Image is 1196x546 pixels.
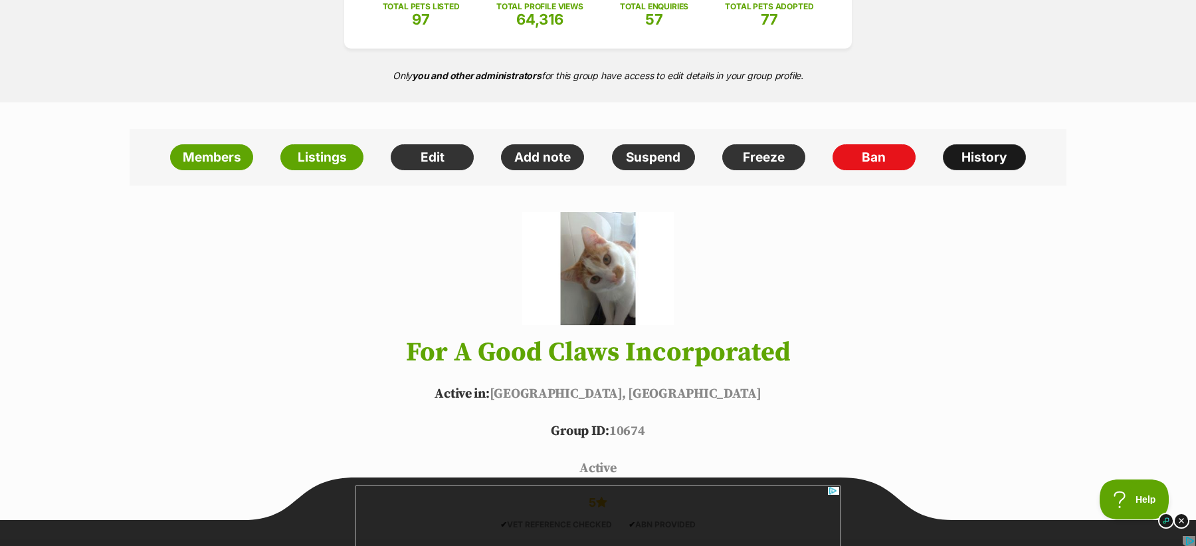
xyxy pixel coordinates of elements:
p: active [110,459,1086,479]
span: Active in: [435,386,489,402]
p: TOTAL PETS LISTED [383,1,460,13]
a: Add note [501,144,584,171]
span: 97 [412,11,430,28]
p: TOTAL PETS ADOPTED [725,1,813,13]
span: 77 [761,11,778,28]
a: Ban [833,144,916,171]
img: For A Good Claws Incorporated [522,212,674,325]
span: Group ID: [551,423,609,440]
img: info_dark.svg [1158,513,1174,529]
p: [GEOGRAPHIC_DATA], [GEOGRAPHIC_DATA] [110,384,1086,404]
p: TOTAL ENQUIRIES [620,1,688,13]
span: 57 [645,11,663,28]
a: Listings [280,144,363,171]
a: Edit [391,144,474,171]
strong: you and other administrators [412,70,542,81]
a: History [943,144,1026,171]
a: Freeze [722,144,805,171]
img: close_dark.svg [1173,513,1189,529]
a: Suspend [612,144,695,171]
a: Members [170,144,253,171]
h1: For A Good Claws Incorporated [110,338,1086,367]
p: 10674 [110,422,1086,442]
p: TOTAL PROFILE VIEWS [496,1,583,13]
span: 64,316 [516,11,563,28]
